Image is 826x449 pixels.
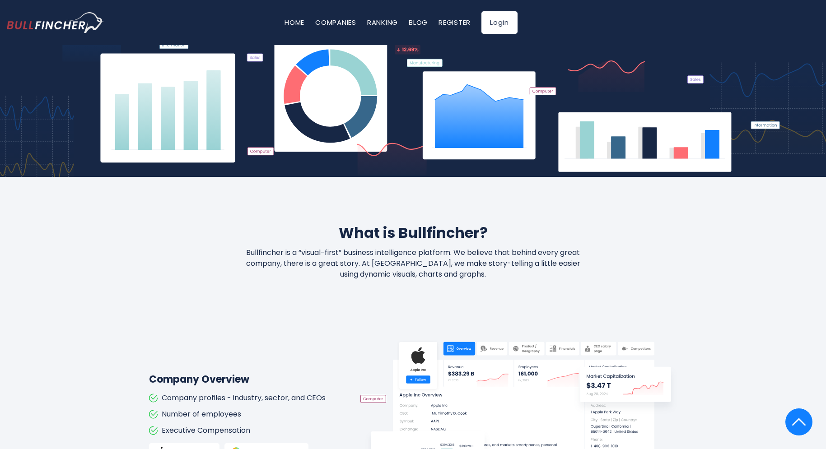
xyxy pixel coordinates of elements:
a: Login [481,11,518,34]
li: Company profiles - industry, sector, and CEOs [149,393,342,403]
li: Executive Compensation [149,426,342,435]
h3: Company Overview [149,374,342,385]
a: Companies [315,18,356,27]
a: Home [285,18,304,27]
img: bullfincher logo [7,12,104,33]
a: Ranking [367,18,398,27]
li: Number of employees [149,410,342,419]
a: Go to homepage [7,12,104,33]
h2: What is Bullfincher? [149,222,677,244]
p: Bullfincher is a “visual-first” business intelligence platform. We believe that behind every grea... [220,247,606,280]
a: Blog [409,18,428,27]
a: Register [439,18,471,27]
